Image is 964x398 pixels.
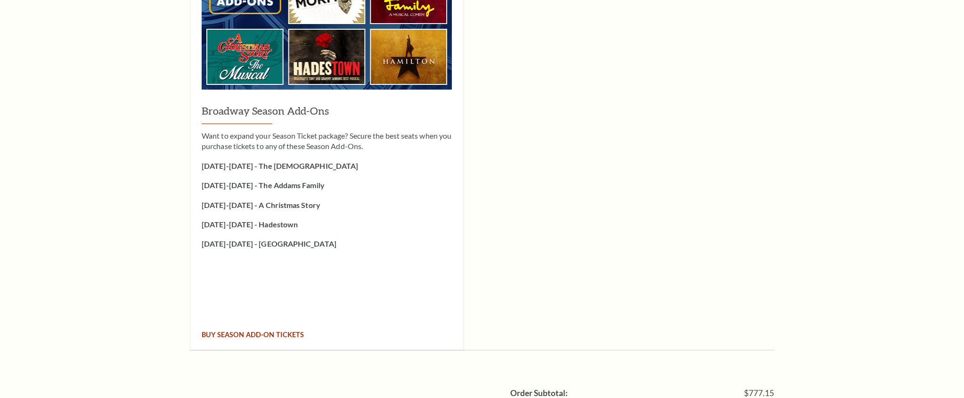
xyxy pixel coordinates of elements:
strong: [DATE]-[DATE] - The Addams Family [202,181,325,190]
strong: [DATE]-[DATE] - The [DEMOGRAPHIC_DATA] [202,161,358,170]
label: Order Subtotal: [510,389,568,398]
strong: [DATE]-[DATE] - [GEOGRAPHIC_DATA] [202,239,336,248]
span: Buy Season Add-On tickets [202,331,304,339]
strong: [DATE]-[DATE] - A Christmas Story [202,200,320,209]
p: Want to expand your Season Ticket package? Secure the best seats when you purchase tickets to any... [202,131,452,152]
span: $777.15 [744,389,774,398]
strong: [DATE]-[DATE] - Hadestown [202,220,298,229]
h3: Broadway Season Add-Ons [202,104,452,124]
